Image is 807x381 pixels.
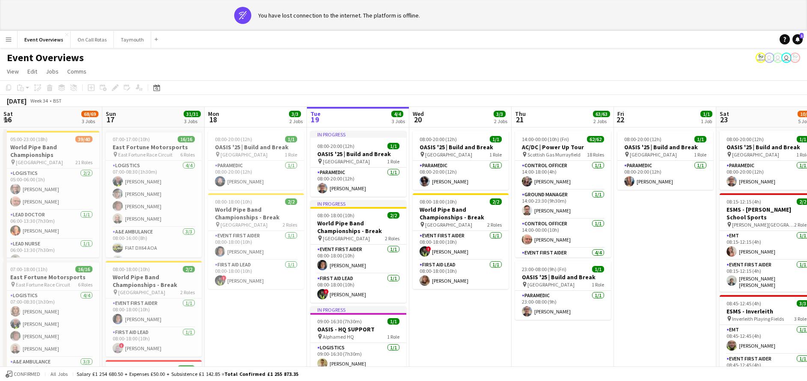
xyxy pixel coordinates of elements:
[515,291,611,320] app-card-role: Paramedic1/123:00-08:00 (9h)[PERSON_NAME]
[220,222,268,228] span: [GEOGRAPHIC_DATA]
[617,110,624,118] span: Fri
[3,168,99,210] app-card-role: Logistics2/205:00-06:00 (1h)[PERSON_NAME][PERSON_NAME]
[413,161,509,190] app-card-role: Paramedic1/108:00-20:00 (12h)[PERSON_NAME]
[420,198,457,205] span: 08:00-18:00 (10h)
[28,97,50,104] span: Week 34
[215,136,252,142] span: 08:00-20:00 (12h)
[208,206,304,221] h3: World Pipe Band Championships - Break
[490,198,502,205] span: 2/2
[617,161,713,190] app-card-role: Paramedic1/108:00-20:00 (12h)[PERSON_NAME]
[727,136,764,142] span: 08:00-20:00 (12h)
[317,212,354,219] span: 08:00-18:00 (10h)
[46,68,59,75] span: Jobs
[118,289,165,295] span: [GEOGRAPHIC_DATA]
[310,306,406,372] div: In progress09:00-16:30 (7h30m)1/1OASIS - HQ SUPPORT Alphamed HQ1 RoleLogistics1/109:00-16:30 (7h3...
[515,131,611,257] app-job-card: 14:00-00:00 (10h) (Fri)62/62AC/DC | Power Up Tour Scottish Gas Murrayfield18 RolesControl Officer...
[283,222,297,228] span: 2 Roles
[587,151,604,158] span: 18 Roles
[106,143,202,151] h3: East Fortune Motorsports
[522,136,569,142] span: 14:00-00:00 (10h) (Fri)
[392,118,405,124] div: 3 Jobs
[494,118,507,124] div: 2 Jobs
[487,222,502,228] span: 2 Roles
[310,274,406,303] app-card-role: First Aid Lead1/108:00-18:00 (10h)![PERSON_NAME]
[180,151,195,158] span: 6 Roles
[773,53,783,63] app-user-avatar: Operations Team
[208,193,304,289] div: 08:00-18:00 (10h)2/2World Pipe Band Championships - Break [GEOGRAPHIC_DATA]2 RolesEvent First Aid...
[183,266,195,272] span: 2/2
[593,111,610,117] span: 63/63
[106,261,202,357] app-job-card: 08:00-18:00 (10h)2/2World Pipe Band Championships - Break [GEOGRAPHIC_DATA]2 RolesEvent First Aid...
[310,150,406,158] h3: OASIS '25 | Build and Break
[309,115,321,124] span: 19
[411,115,424,124] span: 20
[413,131,509,190] app-job-card: 08:00-20:00 (12h)1/1OASIS '25 | Build and Break [GEOGRAPHIC_DATA]1 RoleParamedic1/108:00-20:00 (1...
[323,334,354,340] span: Alphamed HQ
[285,198,297,205] span: 2/2
[4,369,42,379] button: Confirmed
[515,273,611,281] h3: OASIS '25 | Build and Break
[317,318,362,325] span: 09:00-16:30 (7h30m)
[515,190,611,219] app-card-role: Ground Manager1/114:00-23:30 (9h30m)[PERSON_NAME]
[387,334,399,340] span: 1 Role
[694,136,706,142] span: 1/1
[387,212,399,219] span: 2/2
[3,131,99,257] app-job-card: 05:00-23:00 (18h)39/40World Pipe Band Championships [GEOGRAPHIC_DATA]21 RolesLogistics2/205:00-06...
[42,66,62,77] a: Jobs
[489,151,502,158] span: 1 Role
[75,136,92,142] span: 39/40
[24,66,41,77] a: Edit
[413,110,424,118] span: Wed
[220,151,268,158] span: [GEOGRAPHIC_DATA]
[592,281,604,288] span: 1 Role
[617,143,713,151] h3: OASIS '25 | Build and Break
[178,136,195,142] span: 16/16
[75,159,92,165] span: 21 Roles
[310,219,406,235] h3: World Pipe Band Championships - Break
[10,266,48,272] span: 07:00-18:00 (11h)
[617,131,713,190] app-job-card: 08:00-20:00 (12h)1/1OASIS '25 | Build and Break [GEOGRAPHIC_DATA]1 RoleParamedic1/108:00-20:00 (1...
[3,291,99,357] app-card-role: Logistics4/407:00-08:30 (1h30m)[PERSON_NAME][PERSON_NAME][PERSON_NAME][PERSON_NAME]
[16,159,63,165] span: [GEOGRAPHIC_DATA]
[3,239,99,268] app-card-role: Lead Nurse1/106:00-13:30 (7h30m)[PERSON_NAME]
[113,266,150,272] span: 08:00-18:00 (10h)
[18,31,71,48] button: Event Overviews
[701,118,712,124] div: 1 Job
[413,206,509,221] h3: World Pipe Band Championships - Break
[522,266,566,272] span: 23:00-08:00 (9h) (Fri)
[77,371,298,377] div: Salary £1 254 680.50 + Expenses £50.00 + Subsistence £1 142.85 =
[310,200,406,207] div: In progress
[385,235,399,242] span: 2 Roles
[3,143,99,159] h3: World Pipe Band Championships
[420,136,457,142] span: 08:00-20:00 (12h)
[514,115,526,124] span: 21
[106,273,202,289] h3: World Pipe Band Championships - Break
[113,136,150,142] span: 07:00-17:00 (10h)
[756,53,766,63] app-user-avatar: Operations Manager
[208,143,304,151] h3: OASIS '25 | Build and Break
[310,131,406,138] div: In progress
[413,260,509,289] app-card-role: First Aid Lead1/108:00-18:00 (10h)[PERSON_NAME]
[118,151,173,158] span: East Fortune Race Circuit
[67,68,86,75] span: Comms
[732,151,779,158] span: [GEOGRAPHIC_DATA]
[387,318,399,325] span: 1/1
[494,111,506,117] span: 3/3
[3,273,99,281] h3: East Fortune Motorsports
[285,151,297,158] span: 1 Role
[718,115,729,124] span: 23
[727,300,761,307] span: 08:45-12:45 (4h)
[71,31,114,48] button: On Call Rotas
[323,158,370,165] span: [GEOGRAPHIC_DATA]
[310,131,406,197] app-job-card: In progress08:00-20:00 (12h)1/1OASIS '25 | Build and Break [GEOGRAPHIC_DATA]1 RoleParamedic1/108:...
[490,136,502,142] span: 1/1
[413,231,509,260] app-card-role: Event First Aider1/108:00-18:00 (10h)![PERSON_NAME]
[515,248,611,314] app-card-role: Event First Aider4/414:00-00:00 (10h)
[106,328,202,357] app-card-role: First Aid Lead1/108:00-18:00 (10h)![PERSON_NAME]
[593,118,610,124] div: 2 Jobs
[426,246,431,251] span: !
[792,34,803,44] a: 1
